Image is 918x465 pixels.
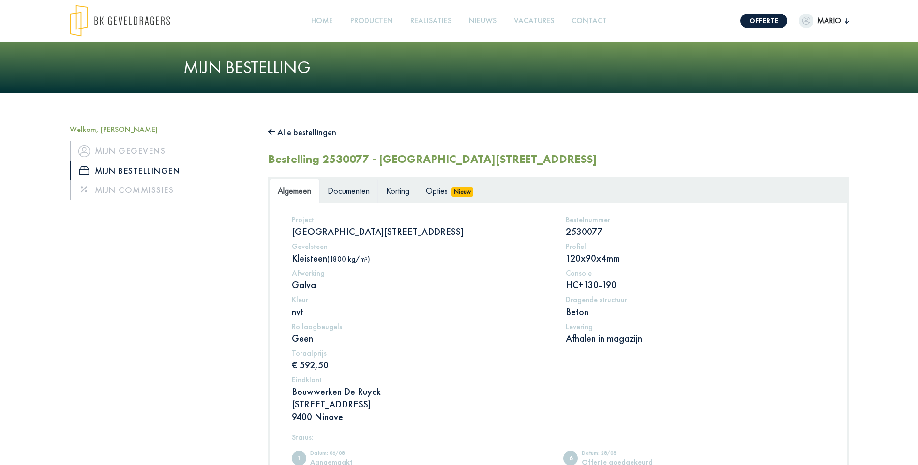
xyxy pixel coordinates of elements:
p: € 592,50 [292,359,552,371]
h5: Eindklant [292,375,826,384]
h5: Bestelnummer [566,215,826,224]
span: (1800 kg/m³) [327,254,370,263]
span: Opties [426,185,448,196]
h5: Status: [292,433,826,442]
p: Kleisteen [292,252,552,264]
h5: Levering [566,322,826,331]
a: Mijn commissies [70,180,254,200]
p: HC+130-190 [566,278,826,291]
p: Geen [292,332,552,345]
p: 2530077 [566,225,826,238]
div: Datum: 06/08 [310,450,390,458]
span: Mario [813,15,845,27]
p: [GEOGRAPHIC_DATA][STREET_ADDRESS] [292,225,552,238]
span: Algemeen [278,185,311,196]
h5: Gevelsteen [292,242,552,251]
p: Beton [566,305,826,318]
a: Nieuws [465,10,500,32]
span: Documenten [328,185,370,196]
h5: Rollaagbeugels [292,322,552,331]
span: Nieuw [451,187,474,197]
h5: Totaalprijs [292,349,552,358]
h5: Console [566,268,826,277]
h5: Welkom, [PERSON_NAME] [70,125,254,134]
h5: Afwerking [292,268,552,277]
ul: Tabs [270,179,847,203]
p: nvt [292,305,552,318]
h5: Profiel [566,242,826,251]
div: Datum: 28/08 [582,450,662,458]
h1: Mijn bestelling [183,57,735,78]
button: Mario [799,14,849,28]
a: iconMijn gegevens [70,141,254,160]
p: Afhalen in magazijn [566,332,826,345]
a: Realisaties [406,10,455,32]
p: Bouwwerken De Ruyck [292,385,826,423]
h5: Dragende structuur [566,295,826,304]
img: icon [79,166,89,175]
p: 120x90x4mm [566,252,826,264]
img: logo [70,5,170,37]
h2: Bestelling 2530077 - [GEOGRAPHIC_DATA][STREET_ADDRESS] [268,152,597,166]
a: Contact [568,10,611,32]
a: Producten [346,10,397,32]
p: Galva [292,278,552,291]
a: Offerte [740,14,787,28]
span: [STREET_ADDRESS] 9400 Ninove [292,398,371,423]
button: Alle bestellingen [268,125,337,140]
span: Korting [386,185,409,196]
img: dummypic.png [799,14,813,28]
img: icon [78,145,90,157]
h5: Project [292,215,552,224]
a: iconMijn bestellingen [70,161,254,180]
a: Vacatures [510,10,558,32]
h5: Kleur [292,295,552,304]
a: Home [307,10,337,32]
